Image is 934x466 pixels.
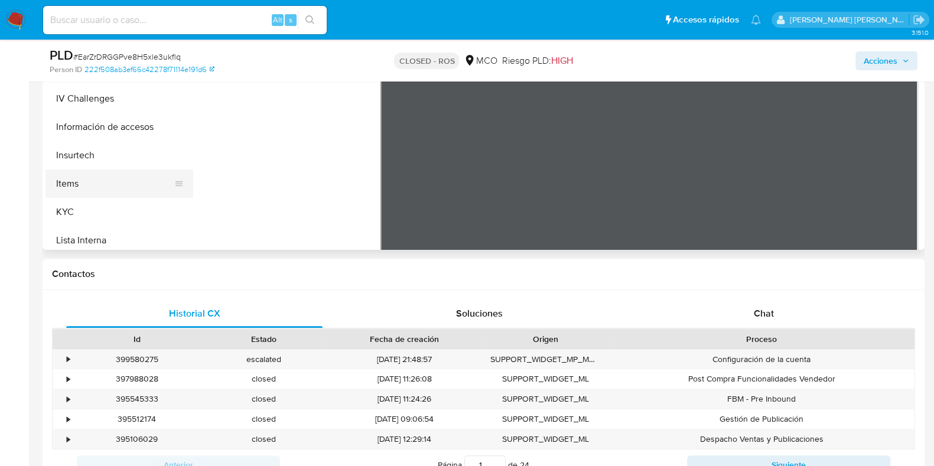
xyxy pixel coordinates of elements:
[673,14,739,26] span: Accesos rápidos
[200,369,327,389] div: closed
[490,333,601,345] div: Origen
[864,51,897,70] span: Acciones
[609,429,915,449] div: Despacho Ventas y Publicaciones
[617,333,906,345] div: Proceso
[50,45,73,64] b: PLD
[209,333,319,345] div: Estado
[73,429,200,449] div: 395106029
[394,53,459,69] p: CLOSED - ROS
[67,434,70,445] div: •
[327,369,482,389] div: [DATE] 11:26:08
[913,14,925,26] a: Salir
[609,409,915,429] div: Gestión de Publicación
[273,14,282,25] span: Alt
[45,170,184,198] button: Items
[82,333,192,345] div: Id
[169,307,220,320] span: Historial CX
[336,333,474,345] div: Fecha de creación
[855,51,917,70] button: Acciones
[482,350,609,369] div: SUPPORT_WIDGET_MP_MOBILE
[609,369,915,389] div: Post Compra Funcionalidades Vendedor
[298,12,322,28] button: search-icon
[502,54,572,67] span: Riesgo PLD:
[73,51,181,63] span: # EarZrDRGGPve8H5xle3ukflq
[73,350,200,369] div: 399580275
[84,64,214,75] a: 222f508ab3ef66c42278f71114e191d6
[482,409,609,429] div: SUPPORT_WIDGET_ML
[73,409,200,429] div: 395512174
[456,307,503,320] span: Soluciones
[50,64,82,75] b: Person ID
[911,28,928,37] span: 3.151.0
[45,226,193,255] button: Lista Interna
[609,350,915,369] div: Configuración de la cuenta
[790,14,909,25] p: juan.montanobonaga@mercadolibre.com.co
[67,413,70,425] div: •
[482,369,609,389] div: SUPPORT_WIDGET_ML
[200,350,327,369] div: escalated
[45,198,193,226] button: KYC
[754,307,774,320] span: Chat
[73,369,200,389] div: 397988028
[551,54,572,67] span: HIGH
[45,84,193,113] button: IV Challenges
[73,389,200,409] div: 395545333
[482,429,609,449] div: SUPPORT_WIDGET_ML
[464,54,497,67] div: MCO
[751,15,761,25] a: Notificaciones
[45,113,193,141] button: Información de accesos
[45,141,193,170] button: Insurtech
[43,12,327,28] input: Buscar usuario o caso...
[200,409,327,429] div: closed
[327,389,482,409] div: [DATE] 11:24:26
[482,389,609,409] div: SUPPORT_WIDGET_ML
[200,389,327,409] div: closed
[327,429,482,449] div: [DATE] 12:29:14
[200,429,327,449] div: closed
[609,389,915,409] div: FBM - Pre Inbound
[67,354,70,365] div: •
[67,393,70,405] div: •
[52,268,915,280] h1: Contactos
[327,350,482,369] div: [DATE] 21:48:57
[67,373,70,384] div: •
[289,14,292,25] span: s
[327,409,482,429] div: [DATE] 09:06:54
